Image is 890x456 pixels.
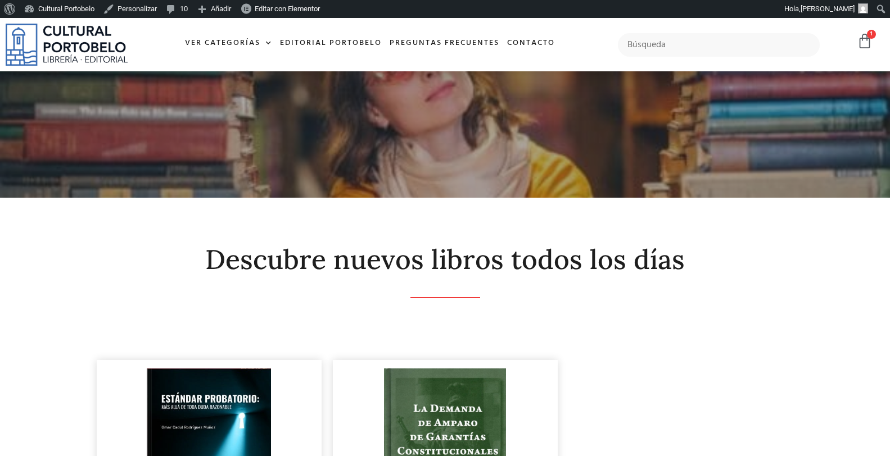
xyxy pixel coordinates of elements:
[181,31,276,56] a: Ver Categorías
[97,245,794,275] h2: Descubre nuevos libros todos los días
[618,33,819,57] input: Búsqueda
[503,31,559,56] a: Contacto
[276,31,386,56] a: Editorial Portobelo
[867,30,876,39] span: 1
[801,4,855,13] span: [PERSON_NAME]
[255,4,320,13] span: Editar con Elementor
[386,31,503,56] a: Preguntas frecuentes
[857,33,873,49] a: 1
